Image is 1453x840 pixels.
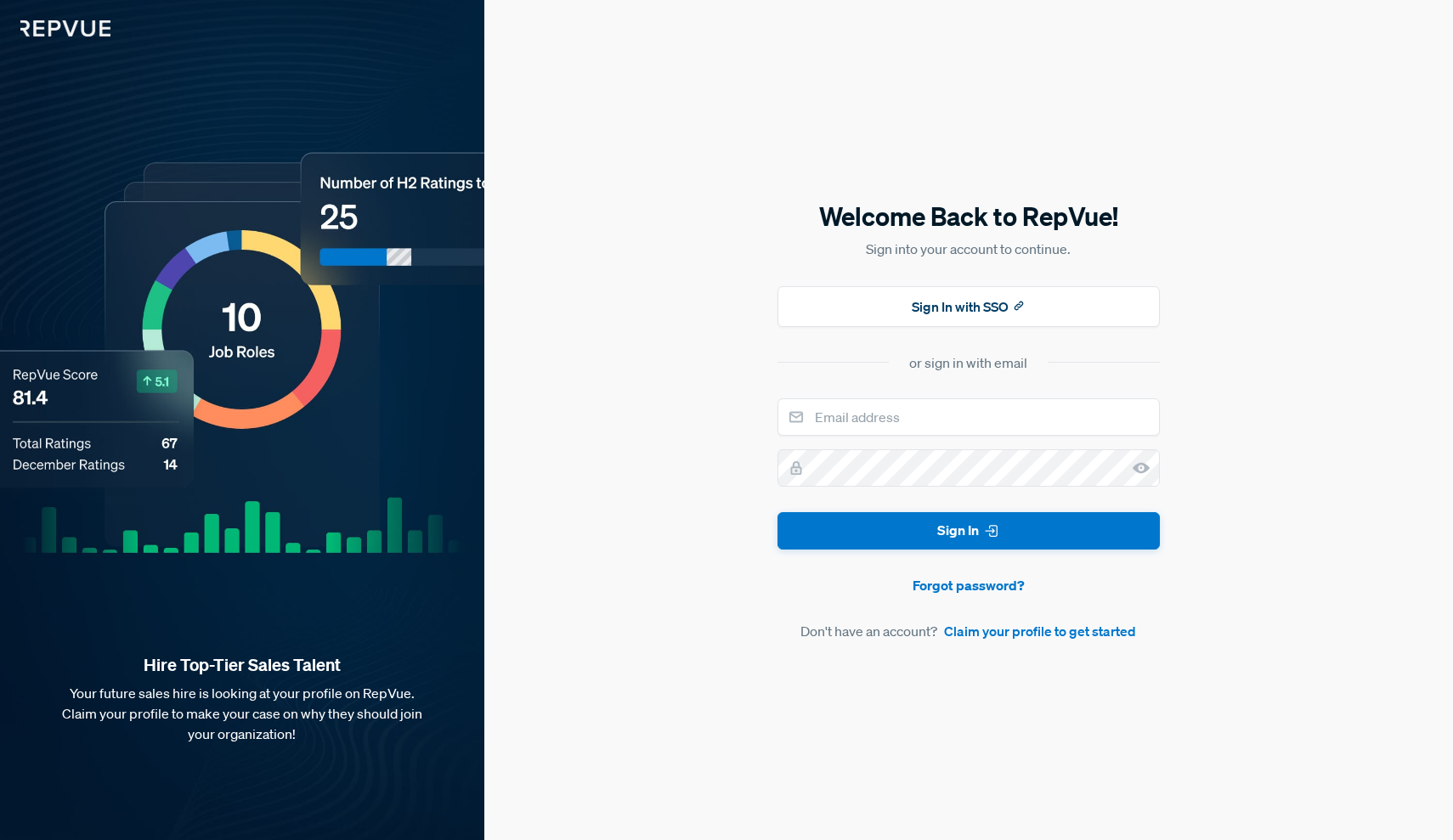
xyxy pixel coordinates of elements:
[777,239,1160,259] p: Sign into your account to continue.
[27,683,457,744] p: Your future sales hire is looking at your profile on RepVue. Claim your profile to make your case...
[777,398,1160,436] input: Email address
[777,199,1160,234] h5: Welcome Back to RepVue!
[777,512,1160,550] button: Sign In
[777,286,1160,327] button: Sign In with SSO
[909,352,1027,373] div: or sign in with email
[777,575,1160,595] a: Forgot password?
[944,621,1136,641] a: Claim your profile to get started
[777,621,1160,641] article: Don't have an account?
[27,654,457,676] strong: Hire Top-Tier Sales Talent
